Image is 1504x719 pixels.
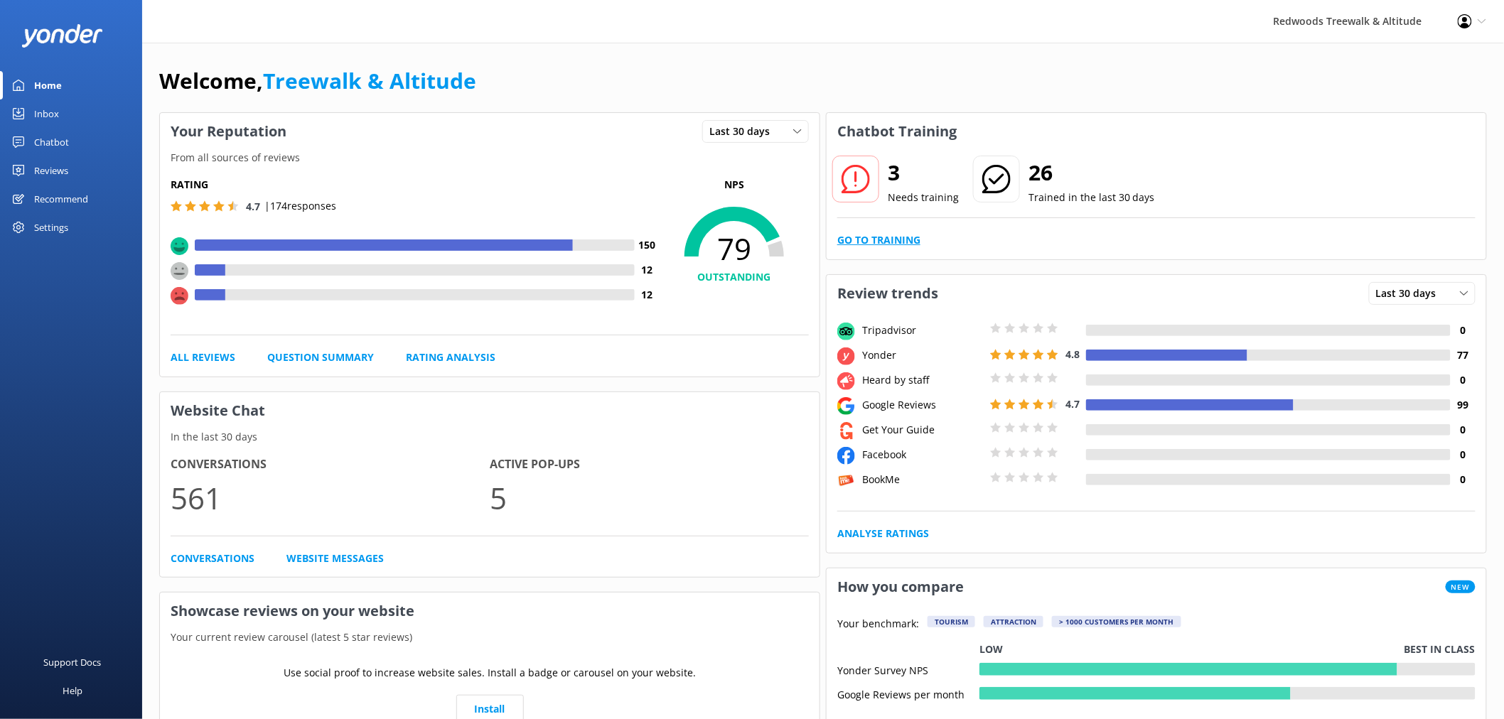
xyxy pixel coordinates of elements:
[34,128,69,156] div: Chatbot
[34,99,59,128] div: Inbox
[888,190,959,205] p: Needs training
[171,474,490,521] p: 561
[837,687,979,700] div: Google Reviews per month
[888,156,959,190] h2: 3
[1028,190,1155,205] p: Trained in the last 30 days
[1028,156,1155,190] h2: 26
[635,287,660,303] h4: 12
[837,616,919,633] p: Your benchmark:
[171,177,660,193] h5: Rating
[928,616,975,627] div: Tourism
[660,231,809,266] span: 79
[1451,472,1476,487] h4: 0
[660,269,809,285] h4: OUTSTANDING
[490,455,809,474] h4: Active Pop-ups
[1451,347,1476,363] h4: 77
[1451,372,1476,388] h4: 0
[859,372,987,388] div: Heard by staff
[827,275,949,312] h3: Review trends
[859,397,987,413] div: Google Reviews
[859,447,987,463] div: Facebook
[171,350,235,365] a: All Reviews
[1052,616,1181,627] div: > 1000 customers per month
[635,237,660,253] h4: 150
[160,593,820,629] h3: Showcase reviews on your website
[1404,642,1476,657] p: Best in class
[635,262,660,278] h4: 12
[246,200,260,213] span: 4.7
[660,177,809,193] p: NPS
[160,113,297,150] h3: Your Reputation
[859,422,987,438] div: Get Your Guide
[859,323,987,338] div: Tripadvisor
[1376,286,1445,301] span: Last 30 days
[160,629,820,645] p: Your current review carousel (latest 5 star reviews)
[264,198,336,214] p: | 174 responses
[44,648,102,676] div: Support Docs
[1451,397,1476,413] h4: 99
[160,150,820,166] p: From all sources of reviews
[34,185,88,213] div: Recommend
[827,113,967,150] h3: Chatbot Training
[160,429,820,445] p: In the last 30 days
[34,71,62,99] div: Home
[837,232,920,248] a: Go to Training
[859,347,987,363] div: Yonder
[837,663,979,676] div: Yonder Survey NPS
[709,124,778,139] span: Last 30 days
[171,551,254,566] a: Conversations
[267,350,374,365] a: Question Summary
[490,474,809,521] p: 5
[63,676,82,705] div: Help
[1065,397,1080,411] span: 4.7
[160,392,820,429] h3: Website Chat
[263,66,476,95] a: Treewalk & Altitude
[1451,447,1476,463] h4: 0
[284,665,696,681] p: Use social proof to increase website sales. Install a badge or carousel on your website.
[1446,580,1476,593] span: New
[34,156,68,185] div: Reviews
[1451,323,1476,338] h4: 0
[34,213,68,242] div: Settings
[171,455,490,474] h4: Conversations
[159,64,476,98] h1: Welcome,
[979,642,1003,657] p: Low
[827,568,974,605] h3: How you compare
[21,24,103,48] img: yonder-white-logo.png
[859,472,987,487] div: BookMe
[406,350,495,365] a: Rating Analysis
[1451,422,1476,438] h4: 0
[984,616,1043,627] div: Attraction
[286,551,384,566] a: Website Messages
[837,526,929,541] a: Analyse Ratings
[1065,347,1080,361] span: 4.8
